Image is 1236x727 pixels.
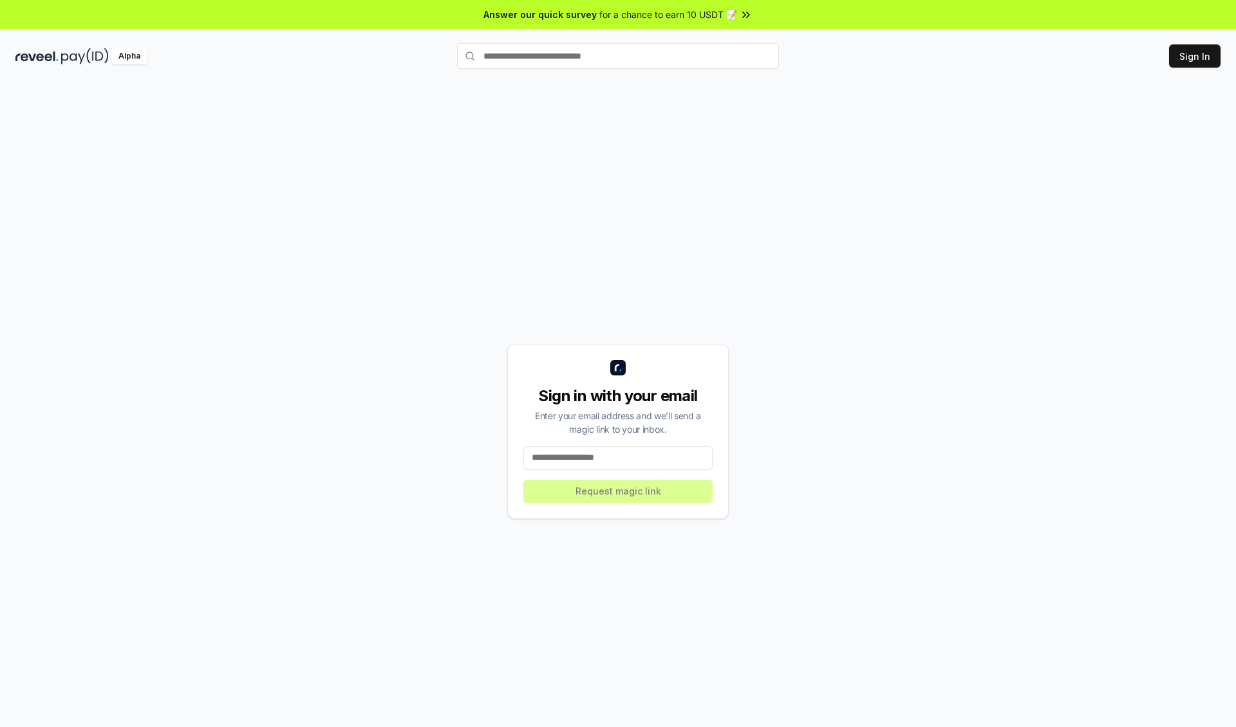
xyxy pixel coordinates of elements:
div: Sign in with your email [523,386,713,406]
div: Enter your email address and we’ll send a magic link to your inbox. [523,409,713,436]
div: Alpha [111,48,147,64]
img: pay_id [61,48,109,64]
span: Answer our quick survey [483,8,597,21]
button: Sign In [1169,44,1221,68]
img: reveel_dark [15,48,59,64]
span: for a chance to earn 10 USDT 📝 [599,8,737,21]
img: logo_small [610,360,626,375]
